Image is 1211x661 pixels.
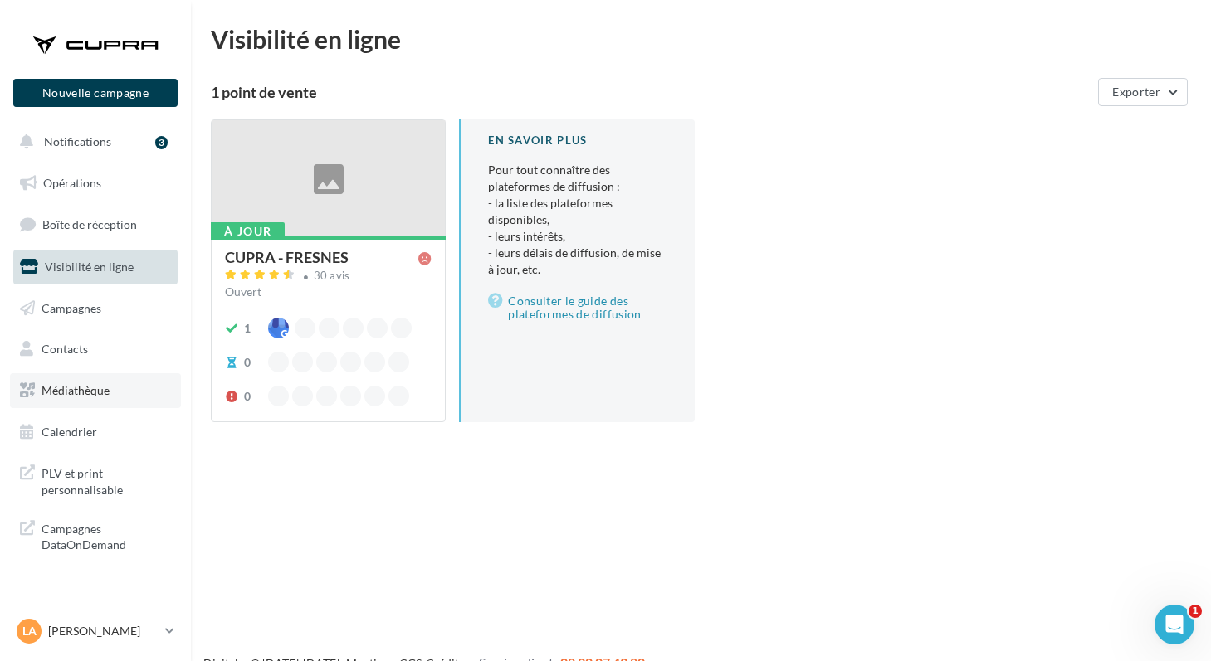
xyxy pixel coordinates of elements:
a: Contacts [10,332,181,367]
a: Médiathèque [10,373,181,408]
div: 0 [244,388,251,405]
a: Campagnes [10,291,181,326]
div: 1 point de vente [211,85,1091,100]
span: Campagnes [42,300,101,314]
iframe: Intercom live chat [1155,605,1194,644]
div: Visibilité en ligne [211,27,1191,51]
span: Visibilité en ligne [45,260,134,274]
span: Boîte de réception [42,217,137,231]
span: 1 [1189,605,1202,618]
li: - leurs intérêts, [488,228,667,245]
div: CUPRA - FRESNES [225,250,349,265]
span: Calendrier [42,425,97,439]
span: Ouvert [225,284,261,299]
a: 30 avis [225,267,432,287]
div: 1 [244,320,251,337]
span: Contacts [42,342,88,356]
div: 30 avis [314,270,350,281]
span: Campagnes DataOnDemand [42,518,171,553]
span: Exporter [1112,85,1160,99]
span: Opérations [43,176,101,190]
button: Exporter [1098,78,1188,106]
li: - leurs délais de diffusion, de mise à jour, etc. [488,245,667,278]
button: Notifications 3 [10,124,174,159]
span: Médiathèque [42,383,110,397]
a: Visibilité en ligne [10,250,181,284]
a: Boîte de réception [10,207,181,242]
a: Consulter le guide des plateformes de diffusion [488,291,667,324]
span: PLV et print personnalisable [42,462,171,498]
a: LA [PERSON_NAME] [13,615,178,647]
p: [PERSON_NAME] [48,623,159,639]
a: Campagnes DataOnDemand [10,511,181,560]
div: À jour [211,222,285,241]
div: 0 [244,354,251,371]
button: Nouvelle campagne [13,79,178,107]
a: Opérations [10,166,181,201]
div: 3 [155,136,168,149]
p: Pour tout connaître des plateformes de diffusion : [488,162,667,278]
span: Notifications [44,134,111,148]
span: LA [22,623,37,639]
div: En savoir plus [488,133,667,148]
a: Calendrier [10,415,181,450]
li: - la liste des plateformes disponibles, [488,195,667,228]
a: PLV et print personnalisable [10,455,181,504]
